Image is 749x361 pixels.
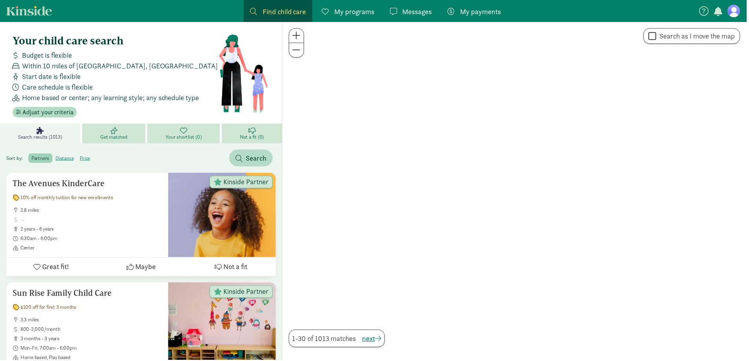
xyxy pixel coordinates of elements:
[20,227,162,233] span: 2 years - 6 years
[20,318,162,324] span: 3.3 miles
[22,61,219,71] span: Within 10 miles of [GEOGRAPHIC_DATA], [GEOGRAPHIC_DATA]
[13,107,77,118] button: Adjust your criteria
[77,154,94,163] label: price
[224,262,248,273] span: Not a fit
[224,289,269,296] span: Kinside Partner
[20,305,77,312] span: $100 off for first 3 months
[20,337,162,343] span: 3 months - 3 years
[96,258,186,277] button: Maybe
[247,153,267,164] span: Search
[20,195,113,202] span: 10% off monthly tuition for new enrollments
[22,82,93,93] span: Care schedule is flexible
[42,262,69,273] span: Great fit!
[462,6,502,17] span: My payments
[136,262,156,273] span: Maybe
[13,35,219,47] h4: Your child care search
[230,150,274,167] button: Search
[293,334,357,345] span: 1-30 of 1013 matches
[20,327,162,334] span: 800-2,000/month
[20,208,162,214] span: 2.8 miles
[22,50,72,61] span: Budget is flexible
[6,258,96,277] button: Great fit!
[335,6,375,17] span: My programs
[263,6,307,17] span: Find child care
[22,93,200,103] span: Home based or center; any learning style; any schedule type
[404,6,433,17] span: Messages
[148,124,222,144] a: Your shortlist (0)
[223,124,283,144] a: Not a fit (0)
[13,180,162,189] h5: The Avenues KinderCare
[20,246,162,252] span: Center
[187,258,277,277] button: Not a fit
[53,154,77,163] label: distance
[22,108,74,117] span: Adjust your criteria
[83,124,148,144] a: Get matched
[22,71,81,82] span: Start date is flexible
[20,346,162,352] span: Mon-Fri, 7:00am - 6:00pm
[101,134,128,141] span: Get matched
[6,155,27,162] span: Sort by:
[20,236,162,242] span: 6:30am - 6:00pm
[28,154,52,163] label: partners
[659,31,738,41] label: Search as I move the map
[241,134,265,141] span: Not a fit (0)
[13,290,162,299] h5: Sun Rise Family Child Care
[6,6,52,16] a: Kinside
[363,334,383,345] button: next
[166,134,202,141] span: Your shortlist (0)
[18,134,62,141] span: Search results (1013)
[224,179,269,186] span: Kinside Partner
